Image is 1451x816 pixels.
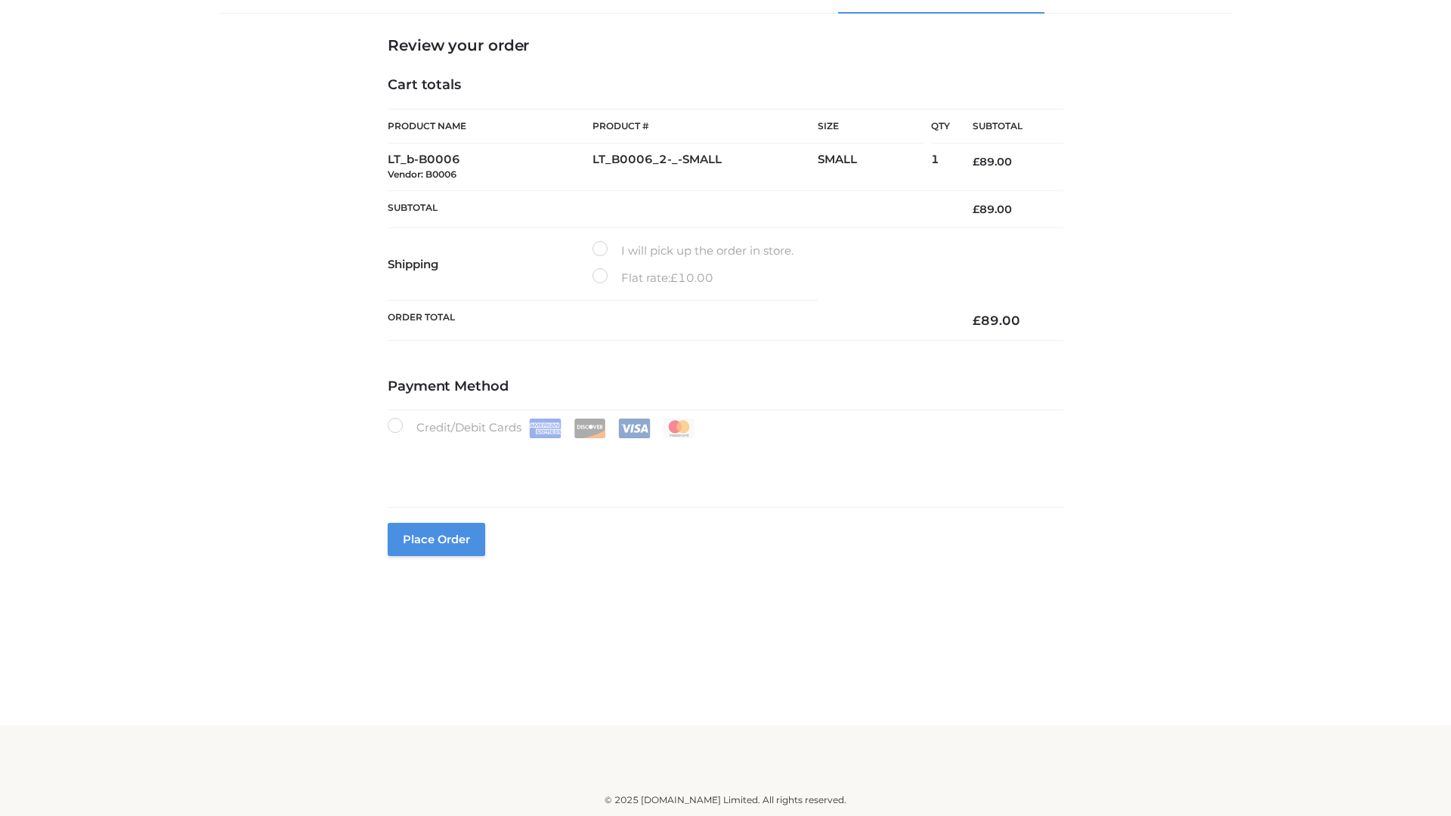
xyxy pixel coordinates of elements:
bdi: 10.00 [670,270,713,285]
td: SMALL [818,144,931,191]
th: Size [818,110,924,144]
div: © 2025 [DOMAIN_NAME] Limited. All rights reserved. [224,793,1227,808]
td: 1 [931,144,950,191]
label: Flat rate: [592,268,713,288]
span: £ [973,313,981,328]
bdi: 89.00 [973,155,1012,168]
h3: Review your order [388,36,1063,54]
span: £ [973,202,979,216]
img: Amex [529,419,562,438]
bdi: 89.00 [973,313,1020,328]
label: Credit/Debit Cards [388,418,697,438]
th: Product # [592,109,818,144]
th: Product Name [388,109,592,144]
td: LT_B0006_2-_-SMALL [592,144,818,191]
img: Discover [574,419,606,438]
bdi: 89.00 [973,202,1012,216]
th: Qty [931,109,950,144]
td: LT_b-B0006 [388,144,592,191]
h4: Payment Method [388,379,1063,395]
label: I will pick up the order in store. [592,241,794,261]
small: Vendor: B0006 [388,168,456,180]
th: Subtotal [950,110,1063,144]
img: Visa [618,419,651,438]
h4: Cart totals [388,77,1063,94]
img: Mastercard [663,419,695,438]
span: £ [973,155,979,168]
th: Shipping [388,228,592,301]
button: Place order [388,523,485,556]
th: Subtotal [388,190,950,227]
iframe: Secure payment input frame [385,435,1060,490]
th: Order Total [388,301,950,341]
span: £ [670,270,678,285]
